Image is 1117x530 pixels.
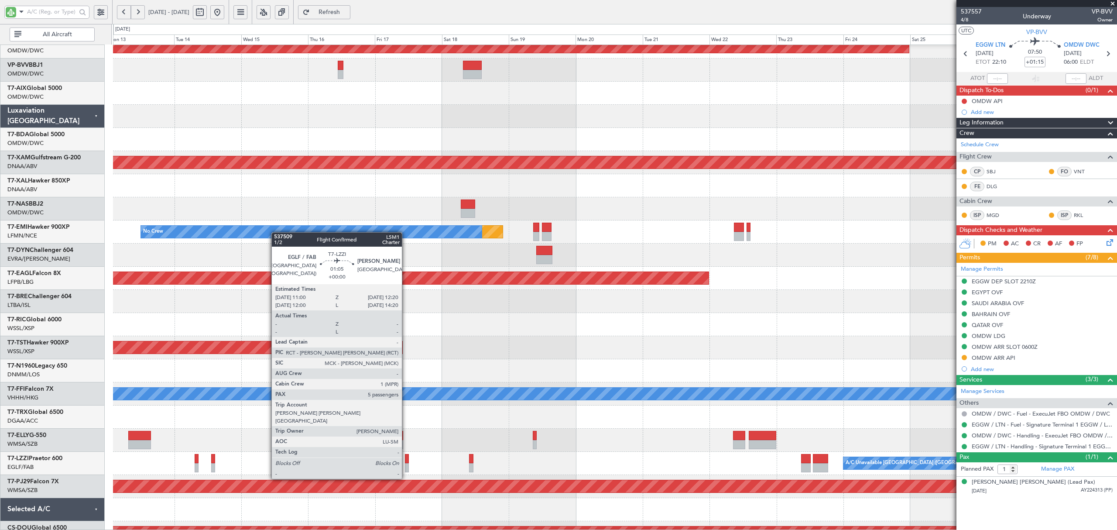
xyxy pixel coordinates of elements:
[959,118,1004,128] span: Leg Information
[972,278,1036,285] div: EGGW DEP SLOT 2210Z
[843,34,910,45] div: Fri 24
[7,209,44,217] a: OMDW/DWC
[442,34,509,45] div: Sat 18
[27,5,76,18] input: A/C (Reg. or Type)
[10,28,95,41] button: All Aircraft
[7,270,61,276] a: T7-EAGLFalcon 8X
[7,417,38,425] a: DGAA/ACC
[7,201,43,207] a: T7-NASBBJ2
[312,9,347,15] span: Refresh
[7,139,44,147] a: OMDW/DWC
[1076,240,1083,248] span: FP
[7,409,28,415] span: T7-TRX
[643,34,709,45] div: Tue 21
[7,394,38,402] a: VHHH/HKG
[961,7,982,16] span: 537557
[959,27,974,34] button: UTC
[972,443,1113,450] a: EGGW / LTN - Handling - Signature Terminal 1 EGGW / LTN
[7,363,67,369] a: T7-N1960Legacy 650
[7,93,44,101] a: OMDW/DWC
[1026,28,1047,37] span: VP-BVV
[148,8,189,16] span: [DATE] - [DATE]
[959,225,1042,235] span: Dispatch Checks and Weather
[241,34,308,45] div: Wed 15
[972,410,1110,417] a: OMDW / DWC - Fuel - ExecuJet FBO OMDW / DWC
[1089,74,1103,83] span: ALDT
[7,455,29,461] span: T7-LZZI
[7,255,70,263] a: EVRA/[PERSON_NAME]
[7,62,29,68] span: VP-BVV
[1074,168,1093,176] a: VNT
[7,224,27,230] span: T7-EMI
[987,211,1006,219] a: MGD
[7,155,81,161] a: T7-XAMGulfstream G-200
[308,34,375,45] div: Thu 16
[961,16,982,24] span: 4/8
[971,108,1113,116] div: Add new
[7,340,69,346] a: T7-TSTHawker 900XP
[7,224,70,230] a: T7-EMIHawker 900XP
[959,452,969,462] span: Pax
[7,186,37,193] a: DNAA/ABV
[987,168,1006,176] a: SBJ
[970,74,985,83] span: ATOT
[7,348,34,355] a: WSSL/XSP
[298,5,350,19] button: Refresh
[115,26,130,33] div: [DATE]
[846,457,987,470] div: A/C Unavailable [GEOGRAPHIC_DATA] ([GEOGRAPHIC_DATA])
[7,455,62,461] a: T7-LZZIPraetor 600
[910,34,977,45] div: Sat 25
[959,398,979,408] span: Others
[7,155,31,161] span: T7-XAM
[1057,167,1072,176] div: FO
[976,58,990,67] span: ETOT
[972,97,1003,105] div: OMDW API
[7,478,30,485] span: T7-PJ29
[7,232,37,240] a: LFMN/NCE
[970,167,984,176] div: CP
[7,386,54,392] a: T7-FFIFalcon 7X
[1055,240,1062,248] span: AF
[971,365,1113,373] div: Add new
[972,478,1095,487] div: [PERSON_NAME] [PERSON_NAME] (Lead Pax)
[959,375,982,385] span: Services
[7,85,27,91] span: T7-AIX
[776,34,843,45] div: Thu 23
[23,31,92,38] span: All Aircraft
[959,152,992,162] span: Flight Crew
[7,301,31,309] a: LTBA/ISL
[961,141,999,149] a: Schedule Crew
[976,49,994,58] span: [DATE]
[7,432,46,438] a: T7-ELLYG-550
[1023,12,1051,21] div: Underway
[970,182,984,191] div: FE
[7,486,38,494] a: WMSA/SZB
[1086,86,1098,95] span: (0/1)
[970,210,984,220] div: ISP
[107,34,174,45] div: Mon 13
[7,278,34,286] a: LFPB/LBG
[375,34,442,45] div: Fri 17
[1064,41,1100,50] span: OMDW DWC
[7,340,27,346] span: T7-TST
[1086,375,1098,384] span: (3/3)
[576,34,642,45] div: Mon 20
[976,41,1005,50] span: EGGW LTN
[7,371,40,379] a: DNMM/LOS
[1080,58,1094,67] span: ELDT
[961,265,1003,274] a: Manage Permits
[1064,49,1082,58] span: [DATE]
[972,421,1113,428] a: EGGW / LTN - Fuel - Signature Terminal 1 EGGW / LTN
[959,128,974,138] span: Crew
[988,240,997,248] span: PM
[959,86,1004,96] span: Dispatch To-Dos
[961,387,1004,396] a: Manage Services
[7,293,28,299] span: T7-BRE
[7,409,63,415] a: T7-TRXGlobal 6500
[1057,210,1072,220] div: ISP
[972,299,1024,307] div: SAUDI ARABIA OVF
[7,178,70,184] a: T7-XALHawker 850XP
[987,73,1008,84] input: --:--
[7,363,35,369] span: T7-N1960
[7,247,30,253] span: T7-DYN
